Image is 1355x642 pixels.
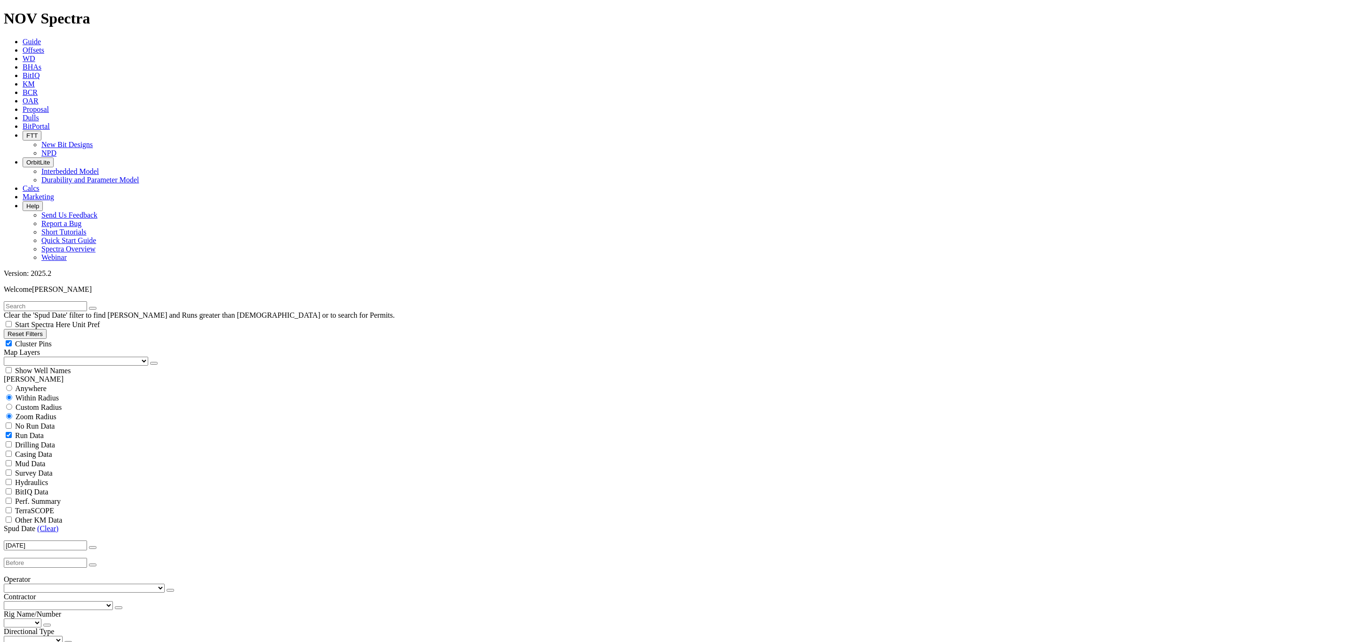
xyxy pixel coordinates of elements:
a: New Bit Designs [41,141,93,149]
button: Help [23,201,43,211]
span: Survey Data [15,469,53,477]
span: TerraSCOPE [15,507,54,515]
span: Perf. Summary [15,497,61,505]
span: Help [26,203,39,210]
filter-controls-checkbox: Hydraulics Analysis [4,478,1351,487]
a: Calcs [23,184,40,192]
a: Report a Bug [41,219,81,227]
a: (Clear) [37,525,58,532]
span: OrbitLite [26,159,50,166]
a: KM [23,80,35,88]
span: Start Spectra Here [15,321,70,329]
h1: NOV Spectra [4,10,1351,27]
span: Spud Date [4,525,35,532]
a: Interbedded Model [41,167,99,175]
a: OAR [23,97,39,105]
span: Cluster Pins [15,340,52,348]
a: Webinar [41,253,67,261]
filter-controls-checkbox: Performance Summary [4,496,1351,506]
a: WD [23,55,35,63]
span: [PERSON_NAME] [32,285,92,293]
a: Offsets [23,46,44,54]
input: Before [4,558,87,568]
a: Guide [23,38,41,46]
input: Start Spectra Here [6,321,12,327]
button: FTT [23,131,41,141]
span: Map Layers [4,348,40,356]
button: Reset Filters [4,329,47,339]
span: Zoom Radius [16,413,56,421]
filter-controls-checkbox: TerraSCOPE Data [4,515,1351,525]
input: After [4,540,87,550]
button: OrbitLite [23,157,54,167]
span: Clear the 'Spud Date' filter to find [PERSON_NAME] and Runs greater than [DEMOGRAPHIC_DATA] or to... [4,311,395,319]
a: BHAs [23,63,41,71]
span: Show Well Names [15,367,71,375]
input: Search [4,301,87,311]
div: [PERSON_NAME] [4,375,1351,384]
a: Send Us Feedback [41,211,97,219]
a: Durability and Parameter Model [41,176,139,184]
a: Quick Start Guide [41,236,96,244]
span: Run Data [15,431,44,439]
a: BCR [23,88,38,96]
filter-controls-checkbox: TerraSCOPE Data [4,506,1351,515]
span: Unit Pref [72,321,100,329]
span: Within Radius [16,394,59,402]
span: Custom Radius [16,403,62,411]
span: No Run Data [15,422,55,430]
a: Marketing [23,193,54,201]
span: Directional Type [4,627,54,635]
span: Other KM Data [15,516,62,524]
a: Spectra Overview [41,245,96,253]
a: NPD [41,149,56,157]
a: Dulls [23,114,39,122]
span: Drilling Data [15,441,55,449]
a: Short Tutorials [41,228,87,236]
span: Anywhere [15,384,47,392]
p: Welcome [4,285,1351,294]
span: Rig Name/Number [4,610,61,618]
a: BitPortal [23,122,50,130]
a: Proposal [23,105,49,113]
span: BitIQ Data [15,488,48,496]
div: Version: 2025.2 [4,269,1351,278]
span: Mud Data [15,460,45,468]
span: FTT [26,132,38,139]
span: Hydraulics [15,478,48,486]
a: BitIQ [23,71,40,79]
span: Casing Data [15,450,52,458]
span: Contractor [4,593,36,601]
span: Operator [4,575,31,583]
